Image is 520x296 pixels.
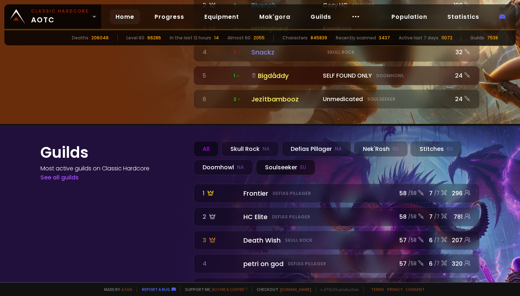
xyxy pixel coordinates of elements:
span: AOTC [31,8,89,25]
div: Defias Pillager [282,141,351,157]
a: Population [386,9,433,24]
small: Skull Rock [327,49,355,56]
span: 2 [234,96,241,103]
a: Progress [149,9,190,24]
span: 3 [234,49,241,56]
a: Classic HardcoreAOTC [4,4,101,29]
span: Checkout [252,287,311,292]
div: 845839 [311,35,327,41]
a: [DOMAIN_NAME] [280,287,311,292]
span: 9 [234,2,242,9]
div: Soulseeker [256,160,315,175]
div: 24 [452,95,471,104]
span: 1 [234,73,240,79]
div: Level 60 [126,35,144,41]
div: 4 [203,48,229,57]
small: NA [335,145,342,153]
div: 206046 [91,35,109,41]
div: Almost 60 [227,35,251,41]
div: 66286 [147,35,161,41]
a: 5 1BigdåddySELF FOUND ONLYDoomhowl24 [194,66,480,85]
div: All [194,141,218,157]
small: Doomhowl [376,73,404,79]
a: 4 petri on godDefias Pillager57 /586/7320 [194,254,480,273]
small: Classic Hardcore [31,8,89,14]
div: Skull Rock [221,141,279,157]
small: NA [237,164,244,171]
div: Guilds [470,35,484,41]
div: In the last 12 hours [170,35,211,41]
a: a fan [121,287,132,292]
a: See all guilds [40,173,79,182]
div: Cozy HC [323,1,447,10]
a: Mak'gora [253,9,296,24]
div: Deaths [72,35,88,41]
h4: Most active guilds on Classic Hardcore [40,164,185,173]
a: Equipment [199,9,245,24]
div: Active last 7 days [399,35,438,41]
div: Doomhowl [194,160,253,175]
a: Guilds [305,9,337,24]
a: Statistics [442,9,485,24]
a: Terms [371,287,384,292]
div: Jezítbambooz [251,94,318,104]
a: Report a bug [142,287,170,292]
div: 7538 [487,35,498,41]
a: 1 FrontierDefias Pillager58 /587/7296 [194,184,480,203]
div: Snackz [251,47,318,57]
small: Soulseeker [367,96,395,103]
div: Recently scanned [336,35,376,41]
div: Stitches [411,141,462,157]
small: Stitches [352,2,374,9]
div: 32 [452,48,471,57]
a: 6 2JezítbamboozUnmedicatedSoulseeker24 [194,90,480,109]
div: Bigdåddy [251,71,318,80]
div: 5 [203,71,229,80]
a: Consent [406,287,425,292]
div: 3437 [379,35,390,41]
span: Made by [100,287,132,292]
a: Buy me a coffee [212,287,248,292]
a: 3 Death WishSkull Rock57 /586/7207 [194,231,480,250]
div: 24 [452,71,471,80]
div: 2 [203,1,229,10]
div: 11072 [441,35,452,41]
small: EU [447,145,453,153]
div: Rivench [251,0,318,10]
small: EU [300,164,306,171]
small: NA [263,145,270,153]
a: Privacy [387,287,403,292]
small: EU [393,145,399,153]
a: 2 HC EliteDefias Pillager58 /587/7781 [194,207,480,226]
div: 6 [203,95,229,104]
div: 2055 [253,35,265,41]
h1: Guilds [40,141,185,164]
span: v. d752d5 - production [316,287,359,292]
div: SELF FOUND ONLY [323,71,447,80]
a: 4 3 SnackzSkull Rock32 [194,43,480,62]
div: 14 [214,35,219,41]
div: Characters [282,35,308,41]
span: Support me, [180,287,248,292]
a: Home [110,9,140,24]
div: Nek'Rosh [354,141,408,157]
div: 100 [452,1,471,10]
div: Unmedicated [323,95,447,104]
